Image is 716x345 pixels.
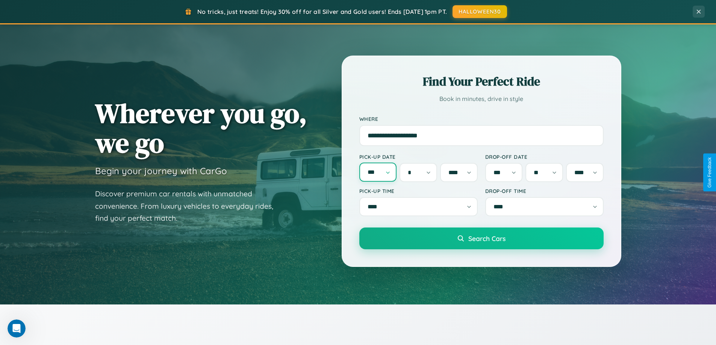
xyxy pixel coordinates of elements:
button: Search Cars [359,227,604,249]
button: HALLOWEEN30 [453,5,507,18]
h1: Wherever you go, we go [95,98,307,158]
label: Where [359,116,604,122]
span: No tricks, just treats! Enjoy 30% off for all Silver and Gold users! Ends [DATE] 1pm PT. [197,8,447,15]
p: Discover premium car rentals with unmatched convenience. From luxury vehicles to everyday rides, ... [95,188,283,224]
p: Book in minutes, drive in style [359,93,604,104]
div: Give Feedback [707,157,712,188]
label: Pick-up Date [359,154,478,160]
h2: Find Your Perfect Ride [359,73,604,90]
label: Drop-off Time [485,188,604,194]
label: Drop-off Date [485,154,604,160]
h3: Begin your journey with CarGo [95,165,227,176]
label: Pick-up Time [359,188,478,194]
span: Search Cars [468,234,506,243]
iframe: Intercom live chat [8,319,26,337]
